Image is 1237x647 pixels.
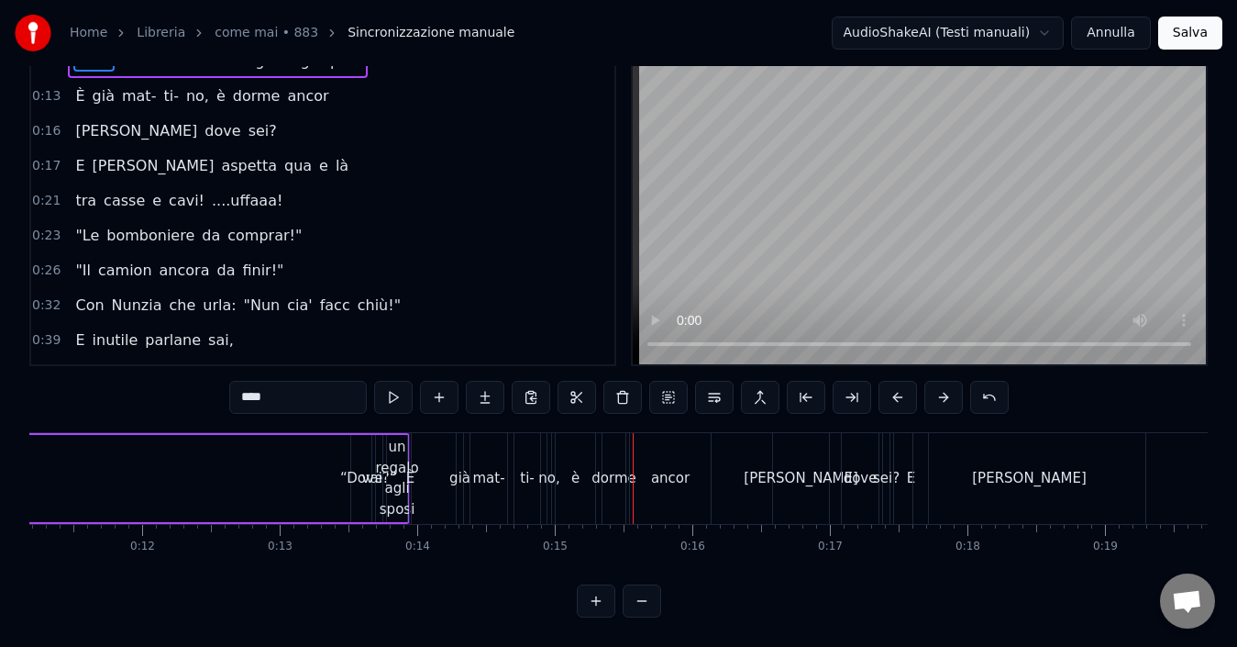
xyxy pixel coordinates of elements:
span: 0:13 [32,87,61,106]
span: E [73,155,86,176]
span: [PERSON_NAME] [73,120,199,141]
div: un regalo agli sposi [376,437,419,519]
span: dove [203,120,242,141]
span: bomboniere [105,225,196,246]
div: 0:17 [818,540,843,554]
span: urla: [201,295,237,316]
span: cia' [285,295,314,316]
span: ancor [285,85,330,106]
span: Con [73,295,105,316]
span: È [73,85,86,106]
span: Sincronizzazione manuale [348,24,514,42]
button: Salva [1158,17,1222,50]
span: chiù!" [356,295,403,316]
a: Aprire la chat [1160,574,1215,629]
span: camion [96,260,154,281]
div: 0:16 [680,540,705,554]
span: no, [184,85,211,106]
div: dove [844,468,878,489]
div: 0:12 [130,540,155,554]
div: [PERSON_NAME] [972,468,1087,489]
span: già [91,85,116,106]
nav: breadcrumb [70,24,514,42]
span: 0:16 [32,122,61,140]
span: aspetta [219,155,279,176]
div: 0:14 [405,540,430,554]
span: E [73,329,86,351]
span: dorme [231,85,282,106]
span: parlane [143,329,203,351]
img: youka [15,15,51,51]
div: dorme [591,468,635,489]
span: mat- [120,85,158,106]
span: inutile [91,329,140,351]
div: [PERSON_NAME] [744,468,858,489]
span: è [215,85,227,106]
span: là [334,155,350,176]
div: mat- [472,468,504,489]
span: da [215,260,237,281]
div: 0:18 [955,540,980,554]
span: comprar!" [226,225,304,246]
div: ancor [651,468,690,489]
span: 0:39 [32,331,61,350]
span: 0:17 [32,157,61,175]
span: e [150,190,163,211]
span: da [200,225,222,246]
div: vai?” [362,468,397,489]
span: Nunzia [110,295,164,316]
div: è [571,468,580,489]
span: sai, [206,329,236,351]
a: Libreria [137,24,185,42]
span: "Le [73,225,101,246]
div: 0:13 [268,540,293,554]
a: come mai • 883 [215,24,318,42]
span: casse [102,190,147,211]
a: Home [70,24,107,42]
span: ti- [161,85,181,106]
span: 0:23 [32,227,61,245]
div: È [406,468,414,489]
button: Annulla [1071,17,1151,50]
div: “Dove [340,468,382,489]
div: sei? [873,468,900,489]
span: sei? [247,120,279,141]
span: "Il [73,260,93,281]
div: già [449,468,470,489]
span: ....uffaaa! [210,190,284,211]
span: qua [282,155,314,176]
span: facc [318,295,352,316]
span: finir!" [240,260,285,281]
div: ti- [520,468,534,489]
span: che [167,295,197,316]
div: E [907,468,915,489]
span: e [317,155,330,176]
span: 0:26 [32,262,61,280]
span: [PERSON_NAME] [91,155,216,176]
span: ancora [158,260,212,281]
div: 0:19 [1093,540,1118,554]
span: "Nun [242,295,282,316]
span: cavi! [167,190,206,211]
div: 0:15 [543,540,568,554]
span: 0:32 [32,296,61,315]
span: tra [73,190,98,211]
span: 0:21 [32,192,61,210]
div: no, [538,468,559,489]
